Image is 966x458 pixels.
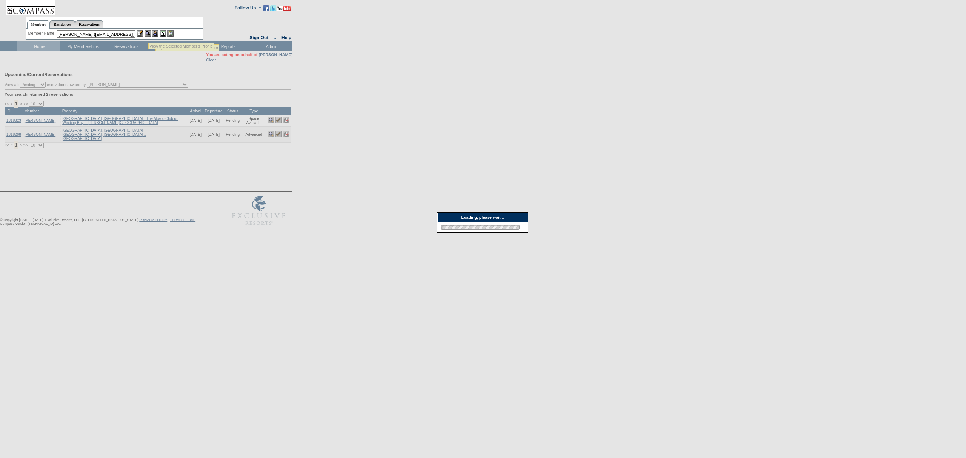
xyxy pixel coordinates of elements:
img: loading.gif [439,224,522,231]
img: Follow us on Twitter [270,5,276,11]
td: Follow Us :: [235,5,261,14]
div: Loading, please wait... [437,213,528,222]
img: b_edit.gif [137,30,143,37]
img: Become our fan on Facebook [263,5,269,11]
a: Follow us on Twitter [270,8,276,12]
img: Reservations [160,30,166,37]
img: b_calculator.gif [167,30,174,37]
div: Member Name: [28,30,57,37]
a: Subscribe to our YouTube Channel [277,8,291,12]
img: Subscribe to our YouTube Channel [277,6,291,11]
a: Sign Out [249,35,268,40]
a: Help [281,35,291,40]
img: View [145,30,151,37]
a: Reservations [75,20,103,28]
a: Become our fan on Facebook [263,8,269,12]
a: Members [27,20,50,29]
span: :: [274,35,277,40]
a: Residences [50,20,75,28]
img: Impersonate [152,30,158,37]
